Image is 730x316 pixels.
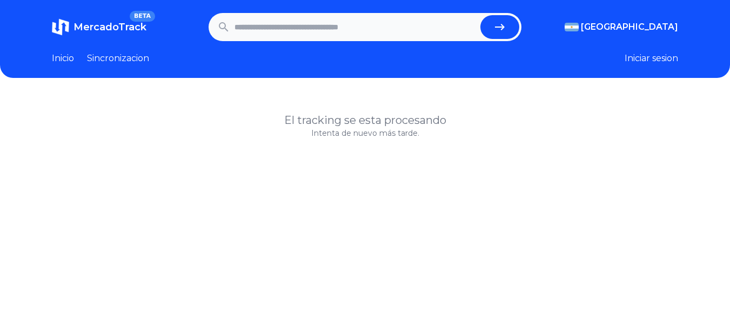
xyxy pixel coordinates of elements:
a: MercadoTrackBETA [52,18,146,36]
a: Sincronizacion [87,52,149,65]
button: [GEOGRAPHIC_DATA] [565,21,678,34]
button: Iniciar sesion [625,52,678,65]
img: Argentina [565,23,579,31]
span: [GEOGRAPHIC_DATA] [581,21,678,34]
span: BETA [130,11,155,22]
h1: El tracking se esta procesando [52,113,678,128]
p: Intenta de nuevo más tarde. [52,128,678,139]
img: MercadoTrack [52,18,69,36]
span: MercadoTrack [73,21,146,33]
a: Inicio [52,52,74,65]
